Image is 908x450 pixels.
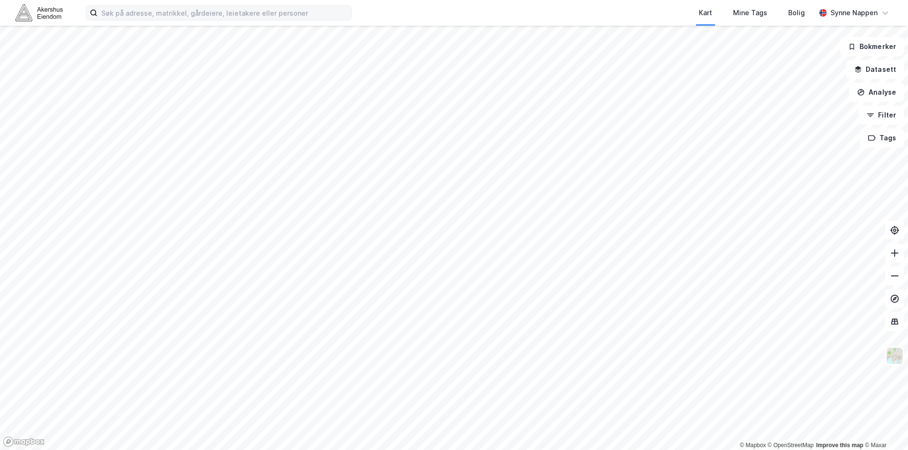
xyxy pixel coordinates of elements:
input: Søk på adresse, matrikkel, gårdeiere, leietakere eller personer [97,6,351,20]
iframe: Chat Widget [860,404,908,450]
div: Bolig [788,7,805,19]
div: Mine Tags [733,7,767,19]
div: Kart [699,7,712,19]
div: Kontrollprogram for chat [860,404,908,450]
div: Synne Nappen [831,7,878,19]
img: akershus-eiendom-logo.9091f326c980b4bce74ccdd9f866810c.svg [15,4,63,21]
